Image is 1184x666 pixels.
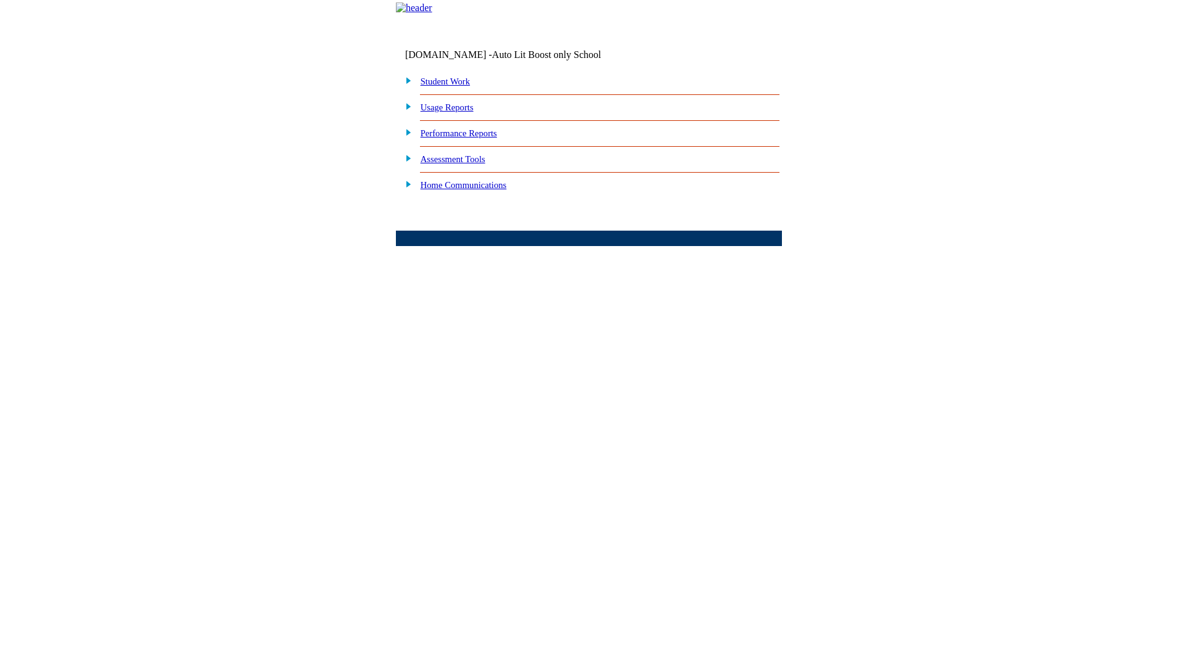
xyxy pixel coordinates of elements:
[399,178,412,189] img: plus.gif
[399,101,412,112] img: plus.gif
[492,49,601,60] nobr: Auto Lit Boost only School
[421,102,474,112] a: Usage Reports
[399,126,412,138] img: plus.gif
[396,2,432,14] img: header
[421,154,485,164] a: Assessment Tools
[399,152,412,163] img: plus.gif
[405,49,632,60] td: [DOMAIN_NAME] -
[421,76,470,86] a: Student Work
[399,75,412,86] img: plus.gif
[421,180,507,190] a: Home Communications
[421,128,497,138] a: Performance Reports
